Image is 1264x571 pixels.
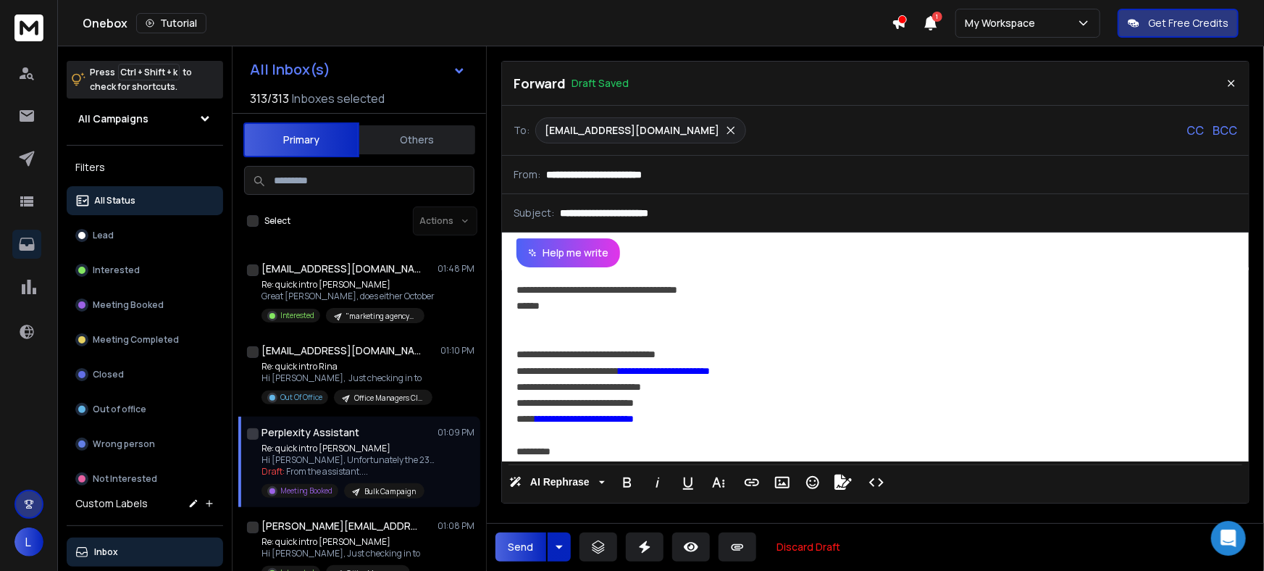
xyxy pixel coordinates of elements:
[118,64,180,80] span: Ctrl + Shift + k
[440,345,474,357] p: 01:10 PM
[261,291,435,302] p: Great [PERSON_NAME], does either October
[261,372,432,384] p: Hi [PERSON_NAME], Just checking in to
[93,299,164,311] p: Meeting Booked
[67,430,223,459] button: Wrong person
[644,468,671,497] button: Italic (Ctrl+I)
[1186,122,1204,139] p: CC
[514,123,530,138] p: To:
[765,533,852,562] button: Discard Draft
[438,263,474,275] p: 01:48 PM
[354,393,424,404] p: Office Managers Clone
[261,536,420,548] p: Re: quick intro [PERSON_NAME]
[136,13,206,33] button: Tutorial
[67,256,223,285] button: Interested
[67,104,223,133] button: All Campaigns
[705,468,732,497] button: More Text
[438,520,474,532] p: 01:08 PM
[93,369,124,380] p: Closed
[14,528,43,557] button: L
[769,468,796,497] button: Insert Image (Ctrl+P)
[238,55,477,84] button: All Inbox(s)
[90,65,192,94] p: Press to check for shortcuts.
[1118,9,1239,38] button: Get Free Credits
[292,90,385,107] h3: Inboxes selected
[359,124,475,156] button: Others
[261,425,359,440] h1: Perplexity Assistant
[250,62,330,77] h1: All Inbox(s)
[286,465,368,478] span: From the assistant. ...
[932,12,942,22] span: 1
[94,546,118,558] p: Inbox
[514,167,540,182] p: From:
[1211,521,1246,556] div: Open Intercom Messenger
[243,122,359,157] button: Primary
[674,468,702,497] button: Underline (Ctrl+U)
[514,73,566,93] p: Forward
[438,427,474,438] p: 01:09 PM
[67,157,223,178] h3: Filters
[572,76,629,91] p: Draft Saved
[495,533,546,562] button: Send
[829,468,857,497] button: Signature
[280,310,314,321] p: Interested
[506,468,608,497] button: AI Rephrase
[738,468,766,497] button: Insert Link (Ctrl+K)
[261,443,435,454] p: Re: quick intro [PERSON_NAME]
[67,395,223,424] button: Out of office
[250,90,289,107] span: 313 / 313
[261,361,432,372] p: Re: quick intro Rina
[93,334,179,346] p: Meeting Completed
[346,311,416,322] p: "marketing agency" | 11-500 | US ONLY | CXO/Owner/Partner
[514,206,554,220] p: Subject:
[75,496,148,511] h3: Custom Labels
[799,468,826,497] button: Emoticons
[965,16,1041,30] p: My Workspace
[261,343,421,358] h1: [EMAIL_ADDRESS][DOMAIN_NAME]
[93,438,155,450] p: Wrong person
[261,519,421,533] h1: [PERSON_NAME][EMAIL_ADDRESS][DOMAIN_NAME]
[67,291,223,320] button: Meeting Booked
[67,538,223,567] button: Inbox
[83,13,892,33] div: Onebox
[261,548,420,559] p: Hi [PERSON_NAME], Just checking in to
[1148,16,1229,30] p: Get Free Credits
[78,112,148,126] h1: All Campaigns
[67,221,223,250] button: Lead
[364,486,416,497] p: Bulk Campaign
[614,468,641,497] button: Bold (Ctrl+B)
[261,465,285,478] span: Draft:
[261,279,435,291] p: Re: quick intro [PERSON_NAME]
[280,392,322,403] p: Out Of Office
[863,468,890,497] button: Code View
[516,238,620,267] button: Help me write
[93,473,157,485] p: Not Interested
[67,325,223,354] button: Meeting Completed
[67,360,223,389] button: Closed
[93,404,146,415] p: Out of office
[545,123,719,138] p: [EMAIL_ADDRESS][DOMAIN_NAME]
[67,464,223,493] button: Not Interested
[261,454,435,466] p: Hi [PERSON_NAME], Unfortunately the 23rd
[67,186,223,215] button: All Status
[280,485,332,496] p: Meeting Booked
[93,264,140,276] p: Interested
[261,262,421,276] h1: [EMAIL_ADDRESS][DOMAIN_NAME]
[93,230,114,241] p: Lead
[94,195,135,207] p: All Status
[527,476,593,488] span: AI Rephrase
[1213,122,1237,139] p: BCC
[264,215,290,227] label: Select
